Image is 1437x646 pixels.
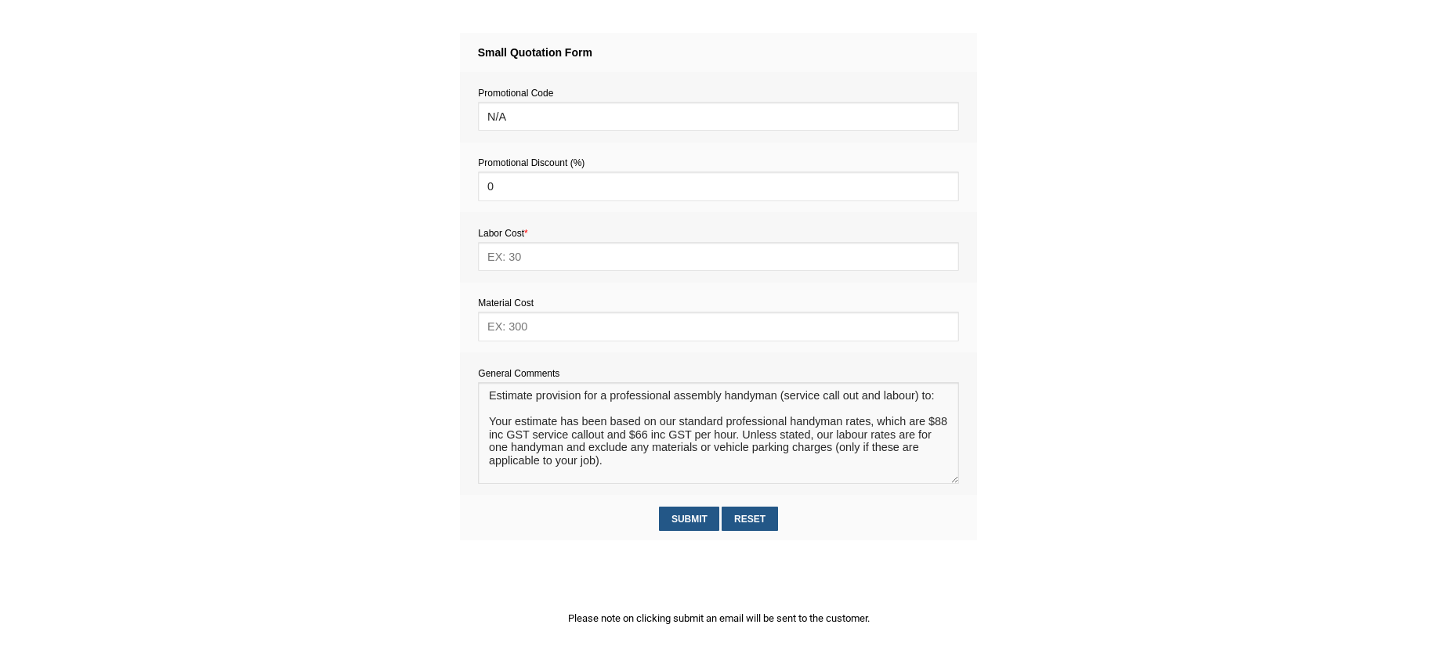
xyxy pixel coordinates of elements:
span: Promotional Code [478,88,553,99]
input: EX: 300 [478,312,958,341]
p: Please note on clicking submit an email will be sent to the customer. [460,610,977,626]
span: Labor Cost [478,228,527,239]
input: EX: 30 [478,242,958,271]
strong: Small Quotation Form [478,46,592,59]
span: Promotional Discount (%) [478,157,585,168]
span: Material Cost [478,298,534,309]
input: Reset [722,507,777,531]
span: General Comments [478,368,559,379]
input: Submit [659,507,719,531]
